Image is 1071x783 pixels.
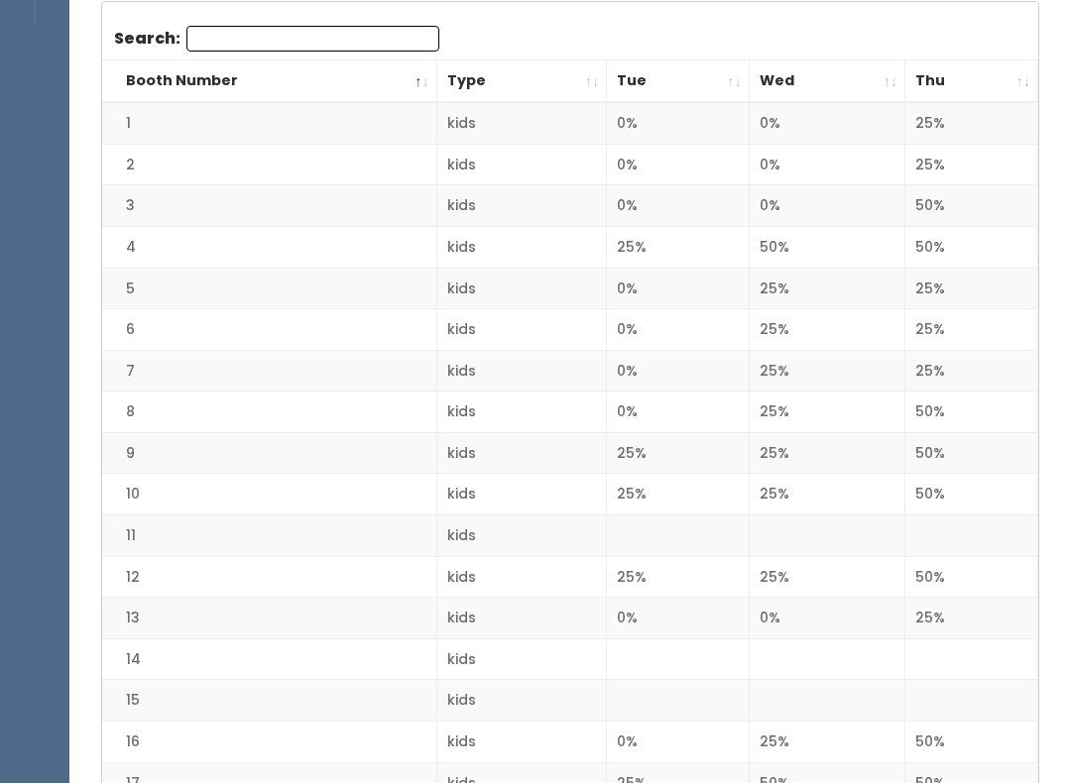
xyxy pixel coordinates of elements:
[749,598,905,639] td: 0%
[102,102,436,144] td: 1
[102,598,436,639] td: 13
[905,144,1038,185] td: 25%
[749,350,905,391] td: 25%
[607,598,750,639] td: 0%
[607,350,750,391] td: 0%
[436,598,606,639] td: kids
[749,102,905,144] td: 0%
[749,432,905,474] td: 25%
[102,474,436,515] td: 10
[607,144,750,185] td: 0%
[436,60,606,103] th: Type: activate to sort column ascending
[102,60,436,103] th: Booth Number: activate to sort column descending
[607,474,750,515] td: 25%
[102,350,436,391] td: 7
[905,721,1038,762] td: 50%
[102,556,436,598] td: 12
[905,268,1038,309] td: 25%
[749,60,905,103] th: Wed: activate to sort column ascending
[905,432,1038,474] td: 50%
[436,268,606,309] td: kids
[102,144,436,185] td: 2
[436,144,606,185] td: kids
[102,721,436,762] td: 16
[436,515,606,557] td: kids
[607,721,750,762] td: 0%
[436,680,606,722] td: kids
[607,556,750,598] td: 25%
[436,638,606,680] td: kids
[102,227,436,269] td: 4
[436,721,606,762] td: kids
[607,268,750,309] td: 0%
[905,350,1038,391] td: 25%
[102,432,436,474] td: 9
[905,102,1038,144] td: 25%
[102,638,436,680] td: 14
[436,309,606,351] td: kids
[102,185,436,227] td: 3
[905,598,1038,639] td: 25%
[607,432,750,474] td: 25%
[749,144,905,185] td: 0%
[905,391,1038,433] td: 50%
[905,60,1038,103] th: Thu: activate to sort column ascending
[905,556,1038,598] td: 50%
[436,102,606,144] td: kids
[905,227,1038,269] td: 50%
[102,268,436,309] td: 5
[749,227,905,269] td: 50%
[607,227,750,269] td: 25%
[607,102,750,144] td: 0%
[436,227,606,269] td: kids
[749,391,905,433] td: 25%
[607,309,750,351] td: 0%
[436,474,606,515] td: kids
[749,556,905,598] td: 25%
[436,556,606,598] td: kids
[607,185,750,227] td: 0%
[436,432,606,474] td: kids
[436,185,606,227] td: kids
[749,268,905,309] td: 25%
[749,474,905,515] td: 25%
[436,391,606,433] td: kids
[749,721,905,762] td: 25%
[749,185,905,227] td: 0%
[114,26,439,52] label: Search:
[186,26,439,52] input: Search:
[607,391,750,433] td: 0%
[436,350,606,391] td: kids
[749,309,905,351] td: 25%
[607,60,750,103] th: Tue: activate to sort column ascending
[905,474,1038,515] td: 50%
[905,309,1038,351] td: 25%
[102,515,436,557] td: 11
[102,391,436,433] td: 8
[905,185,1038,227] td: 50%
[102,680,436,722] td: 15
[102,309,436,351] td: 6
